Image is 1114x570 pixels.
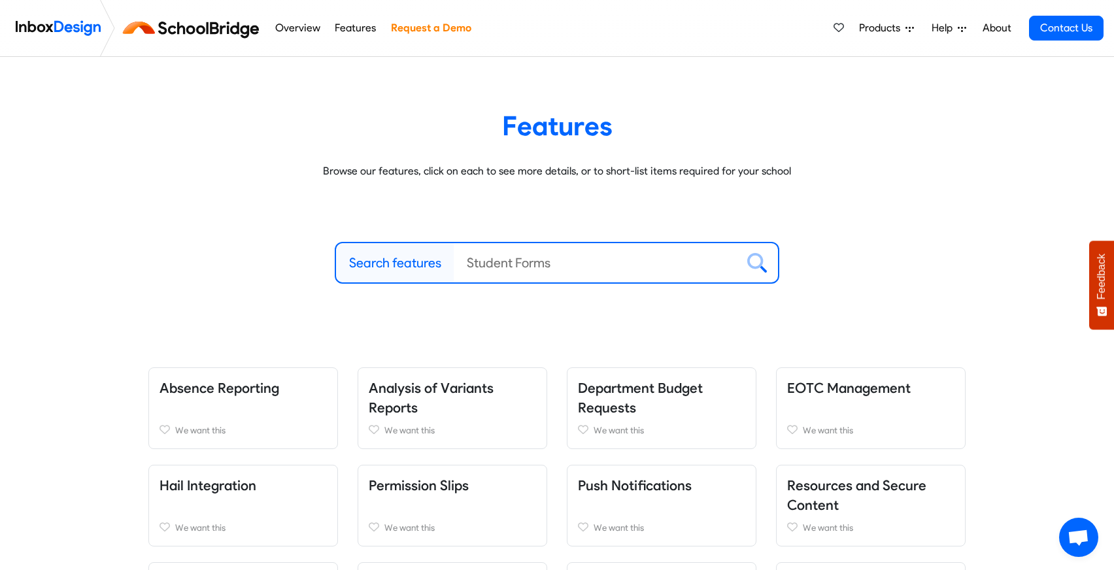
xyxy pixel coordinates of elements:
label: Search features [349,253,441,273]
a: Contact Us [1029,16,1104,41]
a: Products [854,15,919,41]
a: We want this [369,520,536,535]
a: We want this [787,520,954,535]
div: Absence Reporting [139,367,348,449]
a: Push Notifications [578,477,692,494]
div: Permission Slips [348,465,557,546]
span: We want this [803,522,853,533]
a: About [979,15,1015,41]
a: Resources and Secure Content [787,477,926,513]
a: We want this [160,422,327,438]
span: Feedback [1096,254,1107,299]
a: Absence Reporting [160,380,279,396]
heading: Features [158,109,956,142]
div: Hail Integration [139,465,348,546]
div: Resources and Secure Content [766,465,975,546]
a: We want this [578,422,745,438]
p: Browse our features, click on each to see more details, or to short-list items required for your ... [158,163,956,179]
a: Permission Slips [369,477,469,494]
a: Open chat [1059,518,1098,557]
a: Hail Integration [160,477,256,494]
div: Department Budget Requests [557,367,766,449]
span: We want this [594,425,644,435]
a: Analysis of Variants Reports [369,380,494,416]
a: Features [331,15,380,41]
span: Products [859,20,905,36]
span: We want this [384,522,435,533]
input: Student Forms [454,243,737,282]
button: Feedback - Show survey [1089,241,1114,329]
span: We want this [803,425,853,435]
a: EOTC Management [787,380,911,396]
span: Help [932,20,958,36]
a: Help [926,15,971,41]
a: We want this [369,422,536,438]
div: Analysis of Variants Reports [348,367,557,449]
div: EOTC Management [766,367,975,449]
img: schoolbridge logo [120,12,267,44]
span: We want this [175,425,226,435]
a: We want this [578,520,745,535]
a: We want this [160,520,327,535]
span: We want this [384,425,435,435]
div: Push Notifications [557,465,766,546]
a: Overview [271,15,324,41]
a: Request a Demo [387,15,475,41]
span: We want this [175,522,226,533]
a: We want this [787,422,954,438]
a: Department Budget Requests [578,380,703,416]
span: We want this [594,522,644,533]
